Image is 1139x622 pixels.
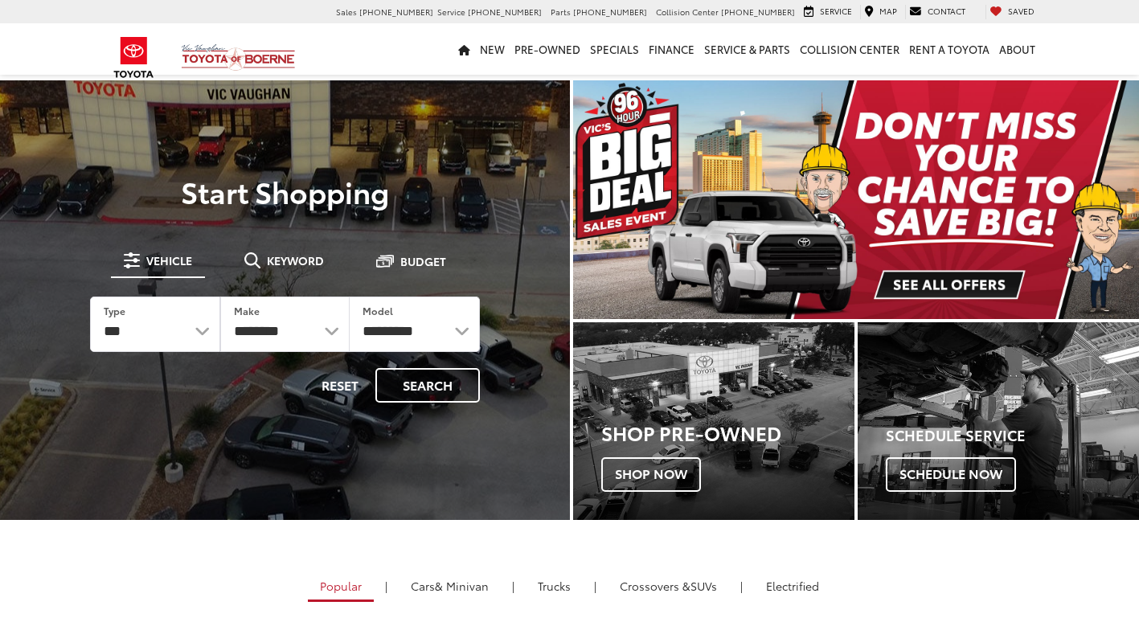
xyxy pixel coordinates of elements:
a: Collision Center [795,23,904,75]
span: Crossovers & [620,578,690,594]
span: Saved [1008,5,1035,17]
a: About [994,23,1040,75]
a: Trucks [526,572,583,599]
a: Map [860,5,901,19]
img: Vic Vaughan Toyota of Boerne [181,43,296,72]
div: Toyota [858,322,1139,519]
p: Start Shopping [68,175,502,207]
a: Specials [585,23,644,75]
h3: Shop Pre-Owned [601,422,854,443]
label: Model [363,304,393,317]
span: [PHONE_NUMBER] [468,6,542,18]
a: Service [800,5,856,19]
span: Shop Now [601,457,701,491]
li: | [736,578,747,594]
a: SUVs [608,572,729,599]
a: Schedule Service Schedule Now [858,322,1139,519]
h4: Schedule Service [886,428,1139,444]
span: Sales [336,6,357,18]
a: My Saved Vehicles [985,5,1039,19]
span: Service [820,5,852,17]
li: | [508,578,518,594]
span: Contact [928,5,965,17]
button: Reset [308,368,372,403]
a: Contact [905,5,969,19]
span: Map [879,5,897,17]
span: [PHONE_NUMBER] [359,6,433,18]
label: Type [104,304,125,317]
li: | [381,578,391,594]
span: & Minivan [435,578,489,594]
button: Search [375,368,480,403]
label: Make [234,304,260,317]
a: Electrified [754,572,831,599]
a: Popular [308,572,374,602]
span: [PHONE_NUMBER] [573,6,647,18]
a: Finance [644,23,699,75]
a: Pre-Owned [510,23,585,75]
a: Service & Parts: Opens in a new tab [699,23,795,75]
span: Parts [551,6,571,18]
img: Toyota [104,31,164,84]
a: Cars [399,572,501,599]
span: Budget [400,256,446,267]
a: Shop Pre-Owned Shop Now [573,322,854,519]
a: Home [453,23,475,75]
a: New [475,23,510,75]
div: Toyota [573,322,854,519]
span: Collision Center [656,6,719,18]
span: [PHONE_NUMBER] [721,6,795,18]
span: Schedule Now [886,457,1016,491]
span: Service [437,6,465,18]
a: Rent a Toyota [904,23,994,75]
span: Keyword [267,255,324,266]
li: | [590,578,600,594]
span: Vehicle [146,255,192,266]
